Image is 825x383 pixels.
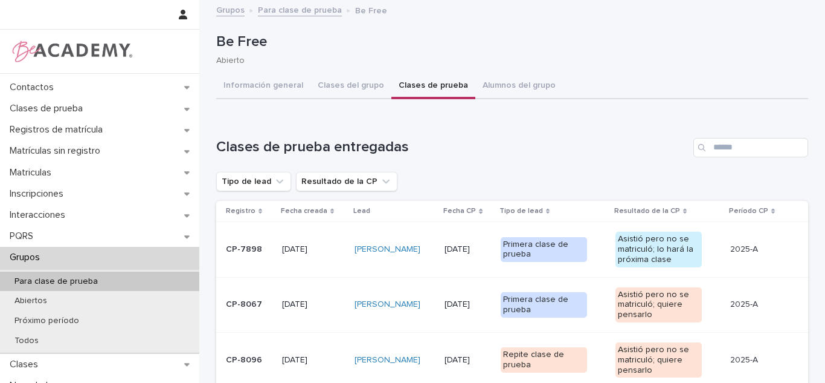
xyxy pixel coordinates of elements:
[615,342,702,378] div: Asistió pero no se matriculó; quiere pensarlo
[614,205,680,218] p: Resultado de la CP
[501,237,587,263] div: Primera clase de prueba
[258,2,342,16] a: Para clase de prueba
[5,103,92,114] p: Clases de prueba
[353,205,370,218] p: Lead
[615,287,702,322] div: Asistió pero no se matriculó; quiere pensarlo
[216,222,808,277] tr: CP-7898[DATE][PERSON_NAME] [DATE]Primera clase de pruebaAsistió pero no se matriculó; lo hará la ...
[10,39,133,64] img: WPrjXfSUmiLcdUfaYY4Q
[5,209,75,221] p: Interacciones
[5,231,43,242] p: PQRS
[216,56,798,66] p: Abierto
[445,355,490,365] p: [DATE]
[615,232,702,267] div: Asistió pero no se matriculó; lo hará la próxima clase
[216,277,808,332] tr: CP-8067[DATE][PERSON_NAME] [DATE]Primera clase de pruebaAsistió pero no se matriculó; quiere pens...
[5,316,89,326] p: Próximo período
[281,205,327,218] p: Fecha creada
[216,2,245,16] a: Grupos
[5,82,63,93] p: Contactos
[226,244,272,255] p: CP-7898
[729,205,768,218] p: Período CP
[443,205,476,218] p: Fecha CP
[445,300,490,310] p: [DATE]
[355,3,387,16] p: Be Free
[391,74,475,99] button: Clases de prueba
[216,74,310,99] button: Información general
[475,74,563,99] button: Alumnos del grupo
[5,336,48,346] p: Todos
[355,300,420,310] a: [PERSON_NAME]
[5,124,112,136] p: Registros de matrícula
[216,33,803,51] p: Be Free
[216,139,689,156] h1: Clases de prueba entregadas
[730,297,760,310] p: 2025-A
[445,244,490,255] p: [DATE]
[226,355,272,365] p: CP-8096
[501,347,587,373] div: Repite clase de prueba
[5,167,61,178] p: Matriculas
[355,244,420,255] a: [PERSON_NAME]
[5,296,57,306] p: Abiertos
[282,244,345,255] p: [DATE]
[282,355,345,365] p: [DATE]
[216,172,291,191] button: Tipo de lead
[5,145,110,157] p: Matrículas sin registro
[296,172,397,191] button: Resultado de la CP
[5,359,48,370] p: Clases
[310,74,391,99] button: Clases del grupo
[226,300,272,310] p: CP-8067
[5,252,50,263] p: Grupos
[5,188,73,200] p: Inscripciones
[730,353,760,365] p: 2025-A
[5,277,108,287] p: Para clase de prueba
[282,300,345,310] p: [DATE]
[693,138,808,157] input: Search
[226,205,255,218] p: Registro
[730,242,760,255] p: 2025-A
[501,292,587,318] div: Primera clase de prueba
[499,205,543,218] p: Tipo de lead
[355,355,420,365] a: [PERSON_NAME]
